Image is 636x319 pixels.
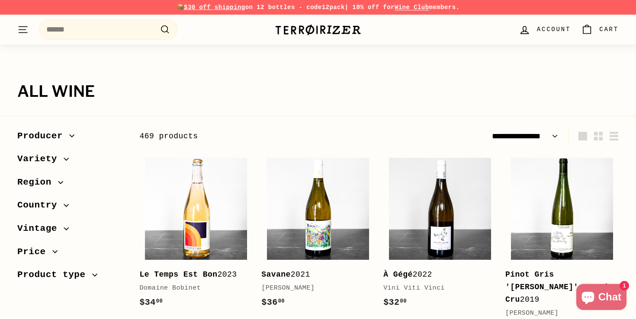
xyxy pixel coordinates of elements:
b: Le Temps Est Bon [139,270,217,279]
span: Variety [17,152,64,166]
sup: 00 [278,298,285,304]
sup: 00 [156,298,163,304]
span: Producer [17,129,69,144]
span: Vintage [17,221,64,236]
div: Domaine Bobinet [139,283,244,293]
div: [PERSON_NAME] [505,308,610,319]
div: 2023 [139,268,244,281]
div: [PERSON_NAME] [261,283,366,293]
span: Country [17,198,64,213]
a: Le Temps Est Bon2023Domaine Bobinet [139,152,253,318]
button: Price [17,242,125,266]
div: 2019 [505,268,610,306]
button: Vintage [17,219,125,242]
span: Product type [17,268,92,282]
button: Product type [17,265,125,289]
h1: All wine [17,83,619,100]
b: À Gégé [383,270,413,279]
button: Country [17,196,125,219]
a: Savane2021[PERSON_NAME] [261,152,375,318]
button: Producer [17,127,125,150]
span: Price [17,245,52,259]
b: Pinot Gris '[PERSON_NAME]' Grand Cru [505,270,607,304]
a: Wine Club [395,4,429,11]
sup: 00 [400,298,407,304]
div: 469 products [139,130,379,143]
button: Variety [17,150,125,173]
button: Region [17,173,125,196]
div: 2022 [383,268,488,281]
a: À Gégé2022Vini Viti Vinci [383,152,497,318]
p: 📦 on 12 bottles - code | 10% off for members. [17,3,619,12]
span: Account [537,25,571,34]
a: Account [514,17,576,42]
span: Region [17,175,58,190]
inbox-online-store-chat: Shopify online store chat [574,284,629,312]
span: Cart [599,25,619,34]
div: 2021 [261,268,366,281]
span: $32 [383,297,407,307]
span: $30 off shipping [184,4,245,11]
span: $34 [139,297,163,307]
strong: 12pack [322,4,345,11]
div: Vini Viti Vinci [383,283,488,293]
span: $36 [261,297,285,307]
b: Savane [261,270,291,279]
a: Cart [576,17,624,42]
